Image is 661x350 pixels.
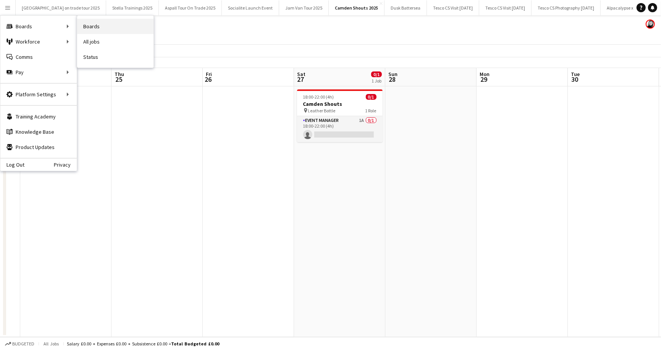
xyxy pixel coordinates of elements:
[0,124,77,139] a: Knowledge Base
[366,94,377,100] span: 0/1
[0,139,77,155] a: Product Updates
[115,71,124,78] span: Thu
[480,71,490,78] span: Mon
[0,19,77,34] div: Boards
[532,0,601,15] button: Tesco CS Photography [DATE]
[0,49,77,65] a: Comms
[77,49,154,65] a: Status
[77,19,154,34] a: Boards
[171,341,219,347] span: Total Budgeted £0.00
[16,0,106,15] button: [GEOGRAPHIC_DATA] on trade tour 2025
[371,71,382,77] span: 0/1
[297,71,305,78] span: Sat
[0,34,77,49] div: Workforce
[42,341,60,347] span: All jobs
[303,94,334,100] span: 18:00-22:00 (4h)
[427,0,479,15] button: Tesco CS Visit [DATE]
[77,34,154,49] a: All jobs
[12,341,34,347] span: Budgeted
[297,116,383,142] app-card-role: Event Manager1A0/118:00-22:00 (4h)
[106,0,159,15] button: Stella Trainings 2025
[329,0,385,15] button: Camden Shouts 2025
[67,341,219,347] div: Salary £0.00 + Expenses £0.00 + Subsistence £0.00 =
[296,75,305,84] span: 27
[0,87,77,102] div: Platform Settings
[479,0,532,15] button: Tesco CS Visit [DATE]
[297,100,383,107] h3: Camden Shouts
[279,0,329,15] button: Jam Van Tour 2025
[0,162,24,168] a: Log Out
[0,65,77,80] div: Pay
[4,340,36,348] button: Budgeted
[372,78,381,84] div: 1 Job
[385,0,427,15] button: Dusk Battersea
[159,0,222,15] button: Aspall Tour On Trade 2025
[570,75,580,84] span: 30
[571,71,580,78] span: Tue
[54,162,77,168] a: Privacy
[646,19,655,29] app-user-avatar: Janeann Ferguson
[365,108,377,113] span: 1 Role
[113,75,124,84] span: 25
[205,75,212,84] span: 26
[478,75,490,84] span: 29
[387,75,398,84] span: 28
[0,109,77,124] a: Training Academy
[388,71,398,78] span: Sun
[222,0,279,15] button: Socialite Launch Event
[308,108,336,113] span: Leather Bottle
[206,71,212,78] span: Fri
[297,89,383,142] app-job-card: 18:00-22:00 (4h)0/1Camden Shouts Leather Bottle1 RoleEvent Manager1A0/118:00-22:00 (4h)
